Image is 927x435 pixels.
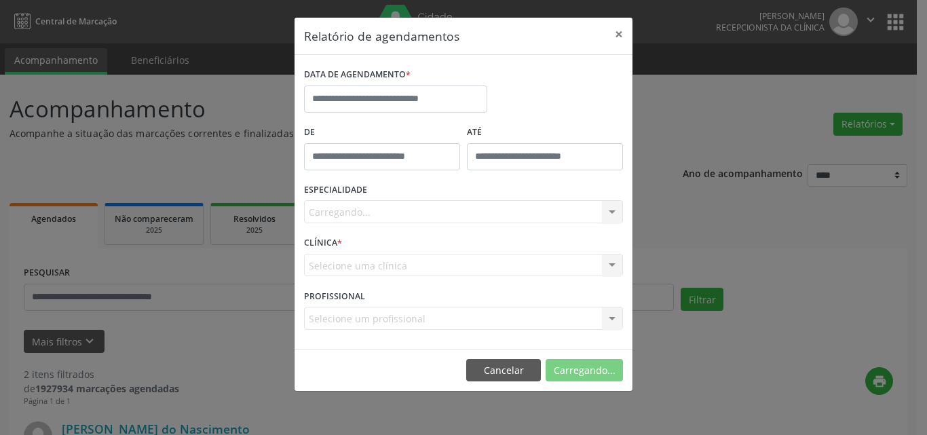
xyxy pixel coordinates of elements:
label: ATÉ [467,122,623,143]
button: Carregando... [546,359,623,382]
label: ESPECIALIDADE [304,180,367,201]
label: PROFISSIONAL [304,286,365,307]
h5: Relatório de agendamentos [304,27,459,45]
button: Close [605,18,632,51]
label: DATA DE AGENDAMENTO [304,64,411,86]
label: CLÍNICA [304,233,342,254]
label: De [304,122,460,143]
button: Cancelar [466,359,541,382]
